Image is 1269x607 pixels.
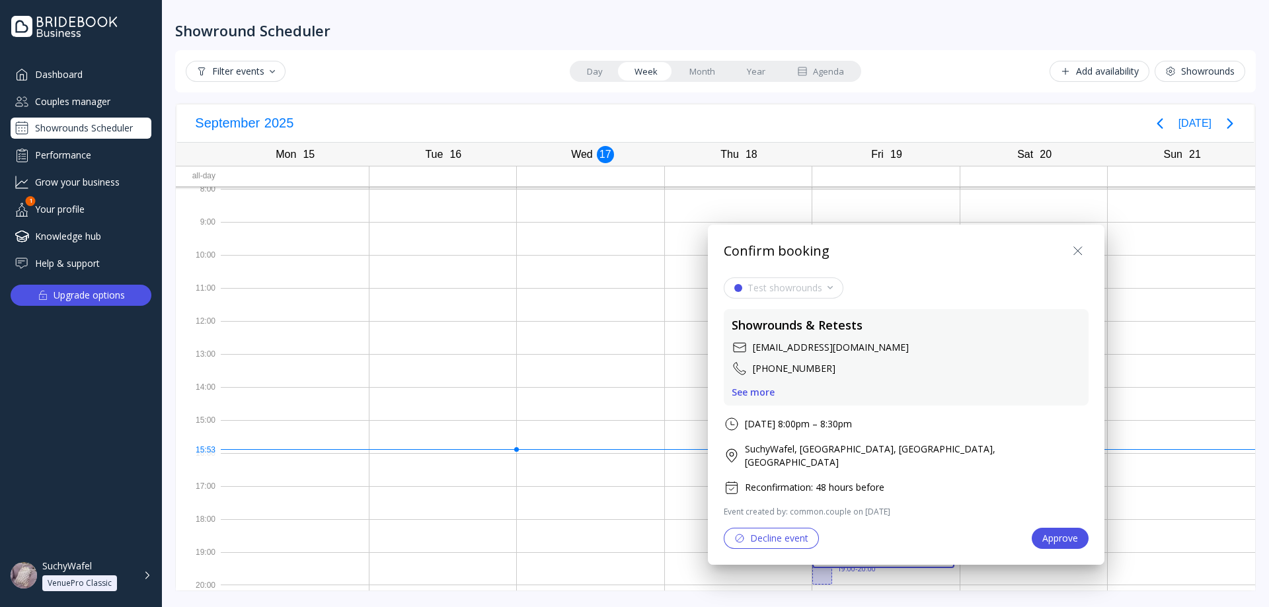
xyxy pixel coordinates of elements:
[724,506,1089,517] div: Event created by: common.couple on [DATE]
[753,362,835,375] div: [PHONE_NUMBER]
[724,242,829,261] div: Confirm booking
[1032,528,1089,549] button: Approve
[724,528,819,549] button: Decline event
[745,417,852,431] div: [DATE] 8:00pm – 8:30pm
[745,443,1089,469] div: SuchyWafel, [GEOGRAPHIC_DATA], [GEOGRAPHIC_DATA], [GEOGRAPHIC_DATA]
[724,277,843,299] button: Test showrounds
[748,283,822,293] div: Test showrounds
[1042,533,1078,544] div: Approve
[753,341,909,354] div: [EMAIL_ADDRESS][DOMAIN_NAME]
[734,533,808,544] div: Decline event
[732,317,863,334] div: Showrounds & Retests
[745,481,884,494] div: Reconfirmation: 48 hours before
[732,387,775,398] button: See more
